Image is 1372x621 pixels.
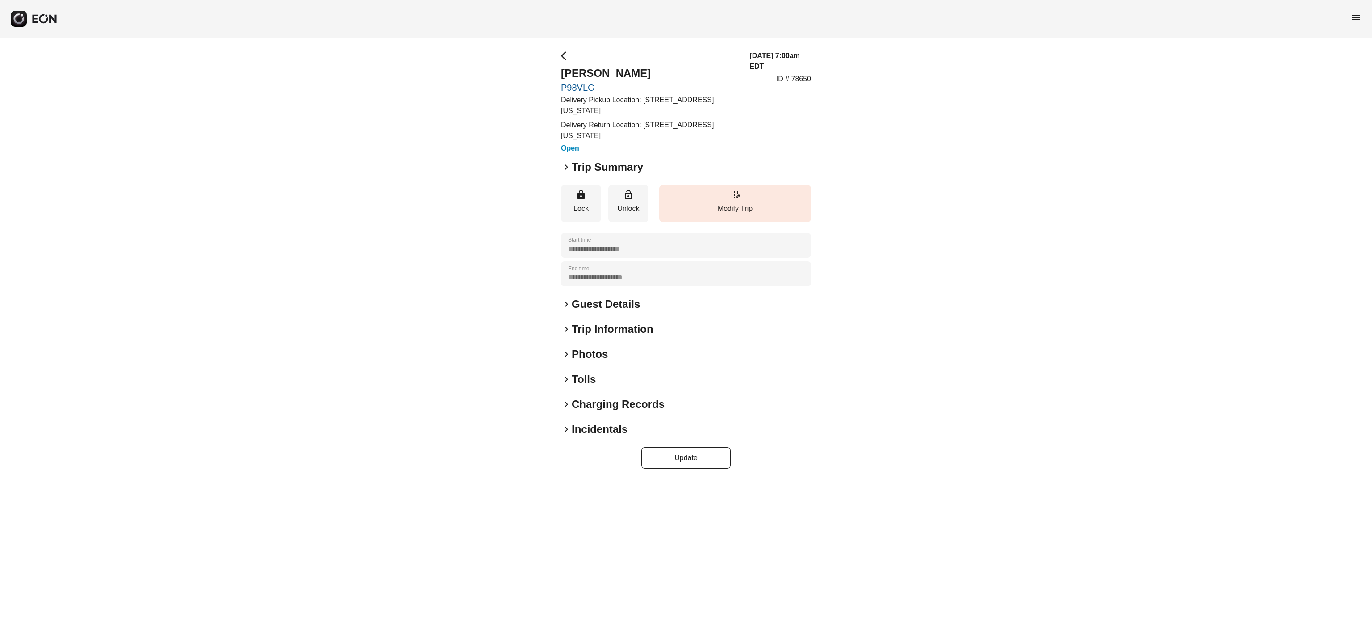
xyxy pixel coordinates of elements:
h3: [DATE] 7:00am EDT [749,50,811,72]
p: Modify Trip [664,203,807,214]
h2: [PERSON_NAME] [561,66,739,80]
h2: Incidentals [572,422,627,436]
button: Update [641,447,731,469]
h2: Trip Summary [572,160,643,174]
span: keyboard_arrow_right [561,399,572,410]
span: keyboard_arrow_right [561,299,572,310]
button: Lock [561,185,601,222]
p: Delivery Pickup Location: [STREET_ADDRESS][US_STATE] [561,95,739,116]
p: ID # 78650 [776,74,811,84]
p: Unlock [613,203,644,214]
span: menu [1351,12,1361,23]
p: Lock [565,203,597,214]
h3: Open [561,143,739,154]
span: keyboard_arrow_right [561,424,572,435]
span: keyboard_arrow_right [561,374,572,385]
button: Modify Trip [659,185,811,222]
button: Unlock [608,185,648,222]
span: edit_road [730,189,740,200]
h2: Photos [572,347,608,361]
span: keyboard_arrow_right [561,162,572,172]
a: P98VLG [561,82,739,93]
h2: Tolls [572,372,596,386]
h2: Guest Details [572,297,640,311]
span: keyboard_arrow_right [561,349,572,360]
span: arrow_back_ios [561,50,572,61]
span: lock_open [623,189,634,200]
span: keyboard_arrow_right [561,324,572,335]
h2: Trip Information [572,322,653,336]
p: Delivery Return Location: [STREET_ADDRESS][US_STATE] [561,120,739,141]
span: lock [576,189,586,200]
h2: Charging Records [572,397,665,411]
